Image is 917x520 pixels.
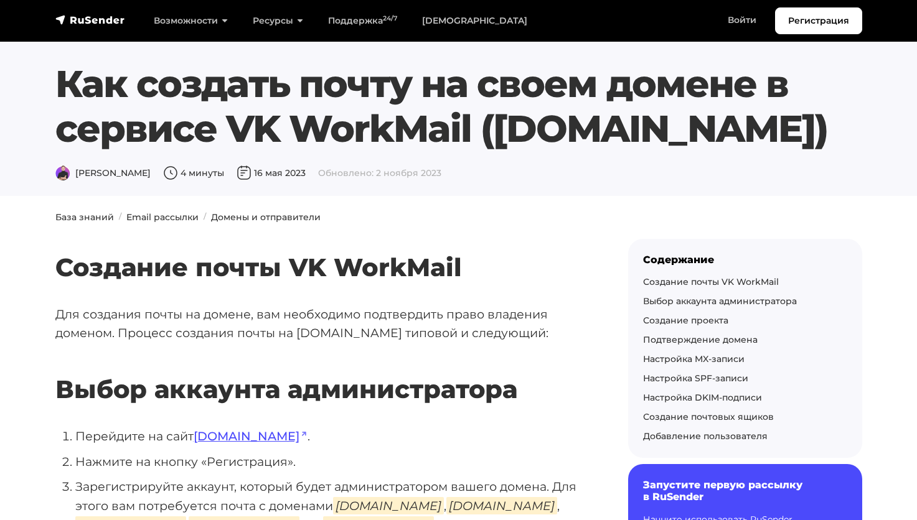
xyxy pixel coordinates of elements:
a: Настройка DKIM-подписи [643,392,762,403]
h2: Создание почты VK WorkMail [55,216,588,282]
h2: Выбор аккаунта администратора [55,338,588,404]
a: Поддержка24/7 [316,8,410,34]
nav: breadcrumb [48,211,870,224]
a: Домены и отправители [211,211,321,223]
a: Регистрация [775,7,862,34]
a: База знаний [55,211,114,223]
span: 16 мая 2023 [237,167,306,179]
span: [PERSON_NAME] [55,167,151,179]
a: Возможности [141,8,240,34]
span: Обновлено: 2 ноября 2023 [318,167,441,179]
a: [DOMAIN_NAME] [194,429,308,443]
sup: 24/7 [383,14,397,22]
a: [DEMOGRAPHIC_DATA] [410,8,540,34]
em: [DOMAIN_NAME] [333,497,444,514]
li: Перейдите на сайт . [75,427,588,446]
a: Ресурсы [240,8,316,34]
a: Войти [715,7,769,33]
img: Время чтения [163,165,178,180]
a: Настройка MX-записи [643,353,745,364]
a: Создание проекта [643,315,728,326]
img: Дата публикации [237,165,252,180]
a: Создание почтовых ящиков [643,411,774,422]
a: Email рассылки [126,211,199,223]
a: Выбор аккаунта администратора [643,295,797,307]
p: Для создания почты на домене, вам необходимо подтвердить право владения доменом. Процесс создания... [55,305,588,343]
h6: Запустите первую рассылку в RuSender [643,479,847,503]
a: Создание почты VK WorkMail [643,276,779,287]
h1: Как создать почту на своем домене в сервисе VK WorkMail ([DOMAIN_NAME]) [55,62,862,151]
span: 4 минуты [163,167,224,179]
a: Настройка SPF-записи [643,373,748,384]
li: Нажмите на кнопку «Регистрация». [75,452,588,471]
a: Подтверждение домена [643,334,758,345]
a: Добавление пользователя [643,430,768,442]
em: [DOMAIN_NAME] [446,497,557,514]
img: RuSender [55,14,125,26]
div: Содержание [643,254,847,266]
